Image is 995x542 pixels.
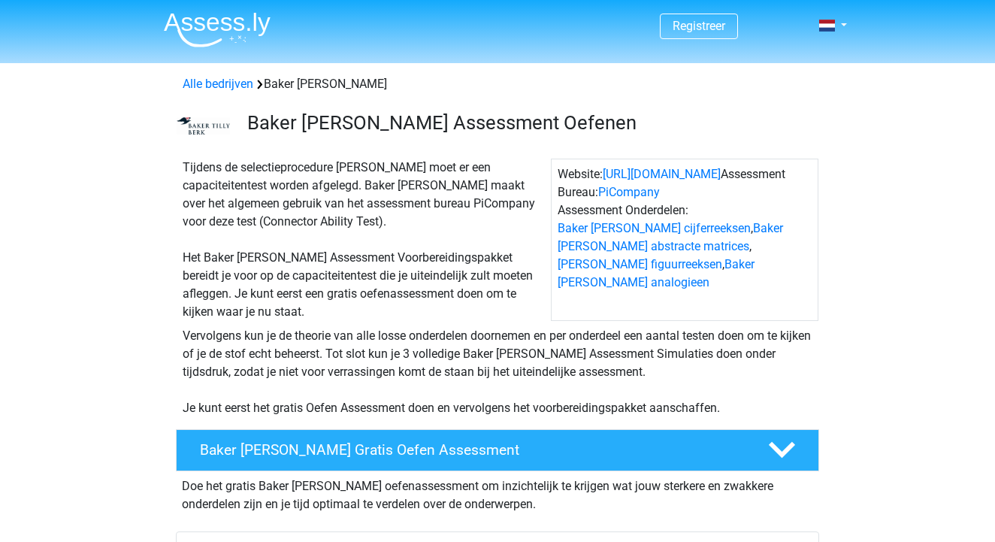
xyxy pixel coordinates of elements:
a: Baker [PERSON_NAME] abstracte matrices [558,221,783,253]
a: [PERSON_NAME] figuurreeksen [558,257,722,271]
div: Vervolgens kun je de theorie van alle losse onderdelen doornemen en per onderdeel een aantal test... [177,327,818,417]
a: Baker [PERSON_NAME] Gratis Oefen Assessment [170,429,825,471]
a: Baker [PERSON_NAME] cijferreeksen [558,221,751,235]
img: Assessly [164,12,271,47]
a: PiCompany [598,185,660,199]
a: Registreer [673,19,725,33]
h4: Baker [PERSON_NAME] Gratis Oefen Assessment [200,441,744,459]
h3: Baker [PERSON_NAME] Assessment Oefenen [247,111,807,135]
div: Baker [PERSON_NAME] [177,75,818,93]
a: Alle bedrijven [183,77,253,91]
a: [URL][DOMAIN_NAME] [603,167,721,181]
div: Doe het gratis Baker [PERSON_NAME] oefenassessment om inzichtelijk te krijgen wat jouw sterkere e... [176,471,819,513]
div: Website: Assessment Bureau: Assessment Onderdelen: , , , [551,159,818,321]
a: Baker [PERSON_NAME] analogieen [558,257,755,289]
div: Tijdens de selectieprocedure [PERSON_NAME] moet er een capaciteitentest worden afgelegd. Baker [P... [177,159,551,321]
